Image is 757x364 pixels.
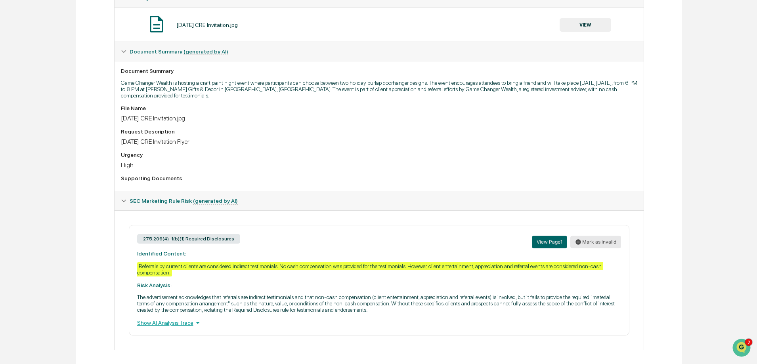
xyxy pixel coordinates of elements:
[137,250,186,257] strong: Identified Content:
[135,63,144,72] button: Start new chat
[121,68,637,74] div: Document Summary
[121,105,637,111] div: File Name
[137,282,172,288] strong: Risk Analysis:
[193,198,238,204] u: (generated by AI)
[54,137,101,152] a: 🗄️Attestations
[36,69,109,75] div: We're available if you need us!
[137,262,603,276] div: Referrals by current clients are considered indirect testimonials. No cash compensation was provi...
[130,198,238,204] span: SEC Marketing Rule Risk
[121,128,637,135] div: Request Description
[16,108,22,114] img: 1746055101610-c473b297-6a78-478c-a979-82029cc54cd1
[36,61,130,69] div: Start new chat
[8,61,22,75] img: 1746055101610-c473b297-6a78-478c-a979-82029cc54cd1
[16,156,50,164] span: Data Lookup
[70,108,86,114] span: [DATE]
[732,338,753,359] iframe: Open customer support
[8,156,14,163] div: 🔎
[5,152,53,167] a: 🔎Data Lookup
[115,210,644,350] div: Document Summary (generated by AI)
[176,22,238,28] div: [DATE] CRE Invitation.jpg
[16,141,51,149] span: Preclearance
[115,8,644,42] div: Primary Document
[56,175,96,181] a: Powered byPylon
[130,48,228,55] span: Document Summary
[79,175,96,181] span: Pylon
[115,42,644,61] div: Document Summary (generated by AI)
[115,61,644,191] div: Document Summary (generated by AI)
[184,48,228,55] u: (generated by AI)
[137,294,621,313] p: The advertisement acknowledges that referrals are indirect testimonials and that non-cash compens...
[121,161,637,169] div: High
[147,14,166,34] img: Document Icon
[25,108,64,114] span: [PERSON_NAME]
[57,141,64,148] div: 🗄️
[137,234,240,244] div: 275.206(4)-1(b)(1) Required Disclosures
[560,18,611,32] button: VIEW
[5,137,54,152] a: 🖐️Preclearance
[137,318,621,327] div: Show AI Analysis Trace
[66,108,69,114] span: •
[121,175,637,181] div: Supporting Documents
[121,152,637,158] div: Urgency
[8,141,14,148] div: 🖐️
[532,236,567,248] button: View Page1
[121,138,637,145] div: [DATE] CRE Invitation Flyer
[121,80,637,99] p: Game Changer Wealth is hosting a craft paint night event where participants can choose between tw...
[8,100,21,113] img: Ed Schembor
[570,236,621,248] button: Mark as invalid
[115,191,644,210] div: SEC Marketing Rule Risk (generated by AI)
[8,88,53,94] div: Past conversations
[17,61,31,75] img: 6558925923028_b42adfe598fdc8269267_72.jpg
[121,114,637,122] div: [DATE] CRE Invitation.jpg
[8,17,144,29] p: How can we help?
[65,141,98,149] span: Attestations
[123,86,144,96] button: See all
